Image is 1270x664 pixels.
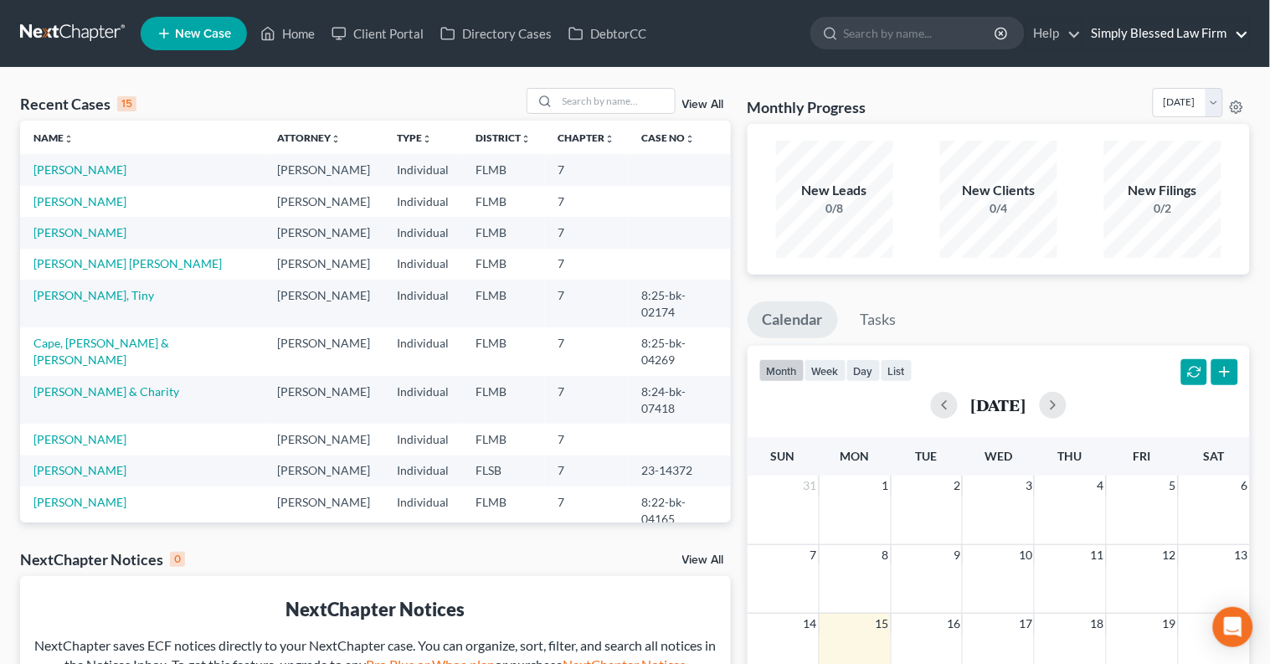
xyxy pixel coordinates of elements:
[1104,200,1221,217] div: 0/2
[881,359,913,382] button: list
[384,186,463,217] td: Individual
[265,456,384,486] td: [PERSON_NAME]
[398,131,433,144] a: Typeunfold_more
[1017,614,1034,634] span: 17
[545,154,629,185] td: 7
[33,384,179,399] a: [PERSON_NAME] & Charity
[432,18,560,49] a: Directory Cases
[841,449,870,463] span: Mon
[1233,545,1250,565] span: 13
[759,359,805,382] button: month
[1213,607,1253,647] div: Open Intercom Messenger
[170,552,185,567] div: 0
[971,396,1026,414] h2: [DATE]
[682,99,724,111] a: View All
[952,476,962,496] span: 2
[423,134,433,144] i: unfold_more
[1104,181,1221,200] div: New Filings
[881,476,891,496] span: 1
[33,256,222,270] a: [PERSON_NAME] [PERSON_NAME]
[33,131,74,144] a: Nameunfold_more
[558,131,615,144] a: Chapterunfold_more
[463,186,545,217] td: FLMB
[545,376,629,424] td: 7
[384,217,463,248] td: Individual
[384,424,463,455] td: Individual
[545,456,629,486] td: 7
[33,463,126,477] a: [PERSON_NAME]
[265,217,384,248] td: [PERSON_NAME]
[952,545,962,565] span: 9
[463,456,545,486] td: FLSB
[1240,476,1250,496] span: 6
[33,288,154,302] a: [PERSON_NAME], Tiny
[463,327,545,375] td: FLMB
[629,376,731,424] td: 8:24-bk-07418
[476,131,532,144] a: Districtunfold_more
[384,154,463,185] td: Individual
[1083,18,1249,49] a: Simply Blessed Law Firm
[686,134,696,144] i: unfold_more
[1204,449,1225,463] span: Sat
[463,376,545,424] td: FLMB
[629,456,731,486] td: 23-14372
[252,18,323,49] a: Home
[545,249,629,280] td: 7
[1161,545,1178,565] span: 12
[940,181,1057,200] div: New Clients
[560,18,655,49] a: DebtorCC
[20,94,136,114] div: Recent Cases
[874,614,891,634] span: 15
[384,280,463,327] td: Individual
[846,301,912,338] a: Tasks
[545,186,629,217] td: 7
[629,280,731,327] td: 8:25-bk-02174
[463,249,545,280] td: FLMB
[384,486,463,534] td: Individual
[265,249,384,280] td: [PERSON_NAME]
[1096,476,1106,496] span: 4
[805,359,846,382] button: week
[1058,449,1082,463] span: Thu
[33,336,169,367] a: Cape, [PERSON_NAME] & [PERSON_NAME]
[33,162,126,177] a: [PERSON_NAME]
[265,486,384,534] td: [PERSON_NAME]
[33,194,126,208] a: [PERSON_NAME]
[748,97,866,117] h3: Monthly Progress
[384,249,463,280] td: Individual
[916,449,938,463] span: Tue
[175,28,231,40] span: New Case
[33,495,126,509] a: [PERSON_NAME]
[881,545,891,565] span: 8
[545,327,629,375] td: 7
[20,549,185,569] div: NextChapter Notices
[64,134,74,144] i: unfold_more
[384,456,463,486] td: Individual
[802,614,819,634] span: 14
[522,134,532,144] i: unfold_more
[940,200,1057,217] div: 0/4
[985,449,1012,463] span: Wed
[629,486,731,534] td: 8:22-bk-04165
[384,376,463,424] td: Individual
[545,217,629,248] td: 7
[1134,449,1151,463] span: Fri
[265,280,384,327] td: [PERSON_NAME]
[384,327,463,375] td: Individual
[323,18,432,49] a: Client Portal
[748,301,838,338] a: Calendar
[463,486,545,534] td: FLMB
[463,217,545,248] td: FLMB
[265,186,384,217] td: [PERSON_NAME]
[776,181,893,200] div: New Leads
[1089,614,1106,634] span: 18
[642,131,696,144] a: Case Nounfold_more
[33,432,126,446] a: [PERSON_NAME]
[771,449,795,463] span: Sun
[558,89,675,113] input: Search by name...
[463,424,545,455] td: FLMB
[1168,476,1178,496] span: 5
[332,134,342,144] i: unfold_more
[809,545,819,565] span: 7
[846,359,881,382] button: day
